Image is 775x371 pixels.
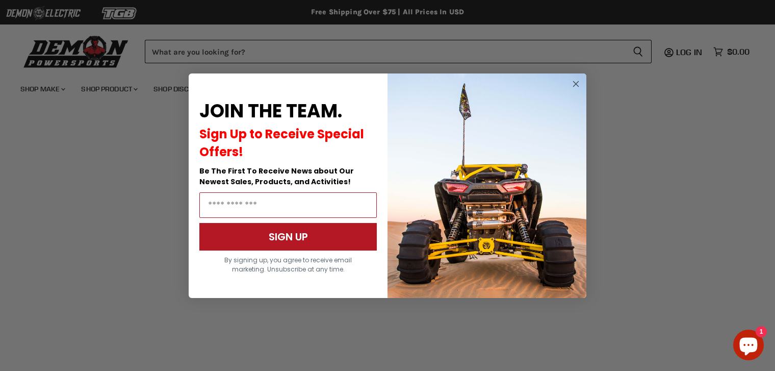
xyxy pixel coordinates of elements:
span: Be The First To Receive News about Our Newest Sales, Products, and Activities! [199,166,354,187]
button: Close dialog [570,78,582,90]
img: a9095488-b6e7-41ba-879d-588abfab540b.jpeg [387,73,586,298]
span: By signing up, you agree to receive email marketing. Unsubscribe at any time. [224,256,352,274]
span: JOIN THE TEAM. [199,98,342,124]
input: Email Address [199,192,377,218]
button: SIGN UP [199,223,377,251]
inbox-online-store-chat: Shopify online store chat [730,330,767,363]
span: Sign Up to Receive Special Offers! [199,126,364,160]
